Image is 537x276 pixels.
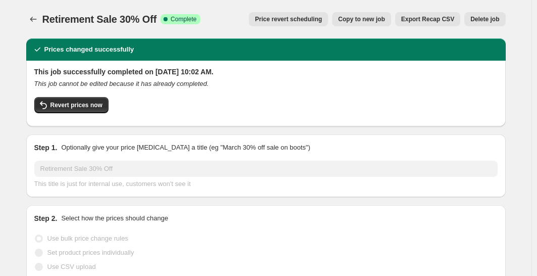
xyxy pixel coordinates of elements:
span: Use bulk price change rules [47,235,128,242]
span: Copy to new job [338,15,385,23]
h2: Prices changed successfully [44,44,134,55]
span: Price revert scheduling [255,15,322,23]
span: Set product prices individually [47,249,134,256]
span: Use CSV upload [47,263,96,270]
p: Select how the prices should change [61,213,168,223]
span: Retirement Sale 30% Off [42,14,157,25]
span: Revert prices now [50,101,102,109]
span: Complete [171,15,196,23]
span: Export Recap CSV [401,15,454,23]
h2: Step 1. [34,143,58,153]
button: Export Recap CSV [395,12,460,26]
button: Copy to new job [332,12,391,26]
button: Price revert scheduling [249,12,328,26]
p: Optionally give your price [MEDICAL_DATA] a title (eg "March 30% off sale on boots") [61,143,310,153]
h2: This job successfully completed on [DATE] 10:02 AM. [34,67,498,77]
button: Delete job [464,12,505,26]
i: This job cannot be edited because it has already completed. [34,80,209,87]
button: Price change jobs [26,12,40,26]
input: 30% off holiday sale [34,161,498,177]
button: Revert prices now [34,97,109,113]
span: Delete job [470,15,499,23]
span: This title is just for internal use, customers won't see it [34,180,191,188]
h2: Step 2. [34,213,58,223]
